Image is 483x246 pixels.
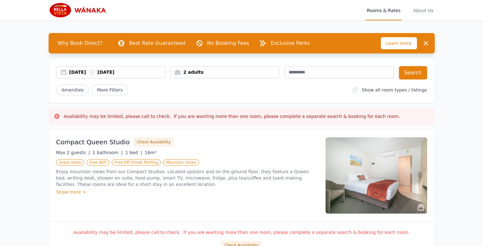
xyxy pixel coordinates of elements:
span: Mountain Views [163,159,199,166]
div: [DATE] [DATE] [69,69,165,75]
button: Check Availability [133,137,174,147]
span: 1 bed | [125,150,142,155]
p: Enjoy mountain views from our Compact Studios. Located upstairs and on the ground floor, they fea... [56,168,318,188]
h3: Compact Queen Studio [56,138,130,147]
label: Show all room types / listings [362,87,427,92]
img: Bella Vista Wanaka [49,3,110,18]
p: Availability may be limited, please call to check. If you are wanting more than one room, please ... [56,229,427,236]
span: Free Off-Street Parking [112,159,161,166]
p: Best Rate Guaranteed [129,39,185,47]
p: Exclusive Perks [271,39,310,47]
p: No Booking Fees [207,39,249,47]
span: More Filters [91,85,128,95]
span: Free WiFi [87,159,110,166]
span: 1 bathroom | [92,150,123,155]
div: Show more > [56,189,318,195]
div: 2 adults [171,69,279,75]
button: Amenities [56,85,89,95]
button: Search [399,66,427,79]
span: 16m² [145,150,157,155]
span: Great Value [56,159,84,166]
span: Max 2 guests | [56,150,90,155]
h3: Availability may be limited, please call to check. If you are wanting more than one room, please ... [64,113,400,120]
span: Why Book Direct? [52,37,108,50]
span: Learn more [381,37,417,49]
